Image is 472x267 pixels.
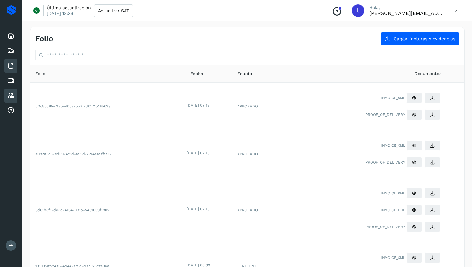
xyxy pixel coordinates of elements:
span: Actualizar SAT [98,8,129,13]
span: PROOF_OF_DELIVERY [366,160,405,165]
div: Embarques [4,44,17,58]
span: Documentos [415,70,441,77]
td: b2c55c85-71ab-405a-ba3f-d0171b165633 [30,83,185,130]
div: Proveedores [4,89,17,103]
p: [DATE] 18:36 [47,11,73,16]
span: INVOICE_XML [381,255,405,260]
span: Folio [35,70,45,77]
span: INVOICE_PDF [381,207,405,213]
p: leonardo@solvento.mx [369,10,444,16]
div: Inicio [4,29,17,43]
button: Actualizar SAT [94,4,133,17]
td: APROBADO [232,178,292,242]
span: INVOICE_XML [381,95,405,101]
span: PROOF_OF_DELIVERY [366,112,405,117]
td: APROBADO [232,83,292,130]
span: INVOICE_XML [381,190,405,196]
button: Cargar facturas y evidencias [381,32,459,45]
p: Última actualización [47,5,91,11]
div: [DATE] 07:13 [187,206,231,212]
span: INVOICE_XML [381,143,405,148]
h4: Folio [35,34,53,43]
td: a082a3c3-ed69-4c1d-a99d-7214ea9ff596 [30,130,185,178]
div: Facturas [4,59,17,73]
div: [DATE] 07:13 [187,103,231,108]
td: 5d61b8f1-de3d-4164-991b-5451069f1802 [30,178,185,242]
span: Cargar facturas y evidencias [394,36,455,41]
div: Analiticas de tarifas [4,104,17,117]
div: Cuentas por pagar [4,74,17,88]
td: APROBADO [232,130,292,178]
span: PROOF_OF_DELIVERY [366,224,405,230]
span: Fecha [190,70,203,77]
div: [DATE] 07:13 [187,150,231,156]
span: Estado [237,70,252,77]
p: Hola, [369,5,444,10]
